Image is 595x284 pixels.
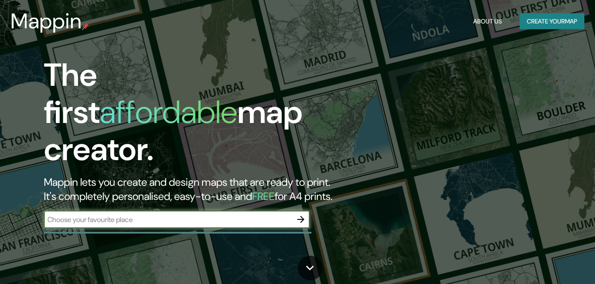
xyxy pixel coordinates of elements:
[44,57,342,175] h1: The first map creator.
[520,13,584,30] button: Create yourmap
[252,189,275,203] h5: FREE
[470,13,506,30] button: About Us
[11,9,82,34] h3: Mappin
[82,23,89,30] img: mappin-pin
[44,175,342,203] h2: Mappin lets you create and design maps that are ready to print. It's completely personalised, eas...
[44,215,292,225] input: Choose your favourite place
[100,92,237,133] h1: affordable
